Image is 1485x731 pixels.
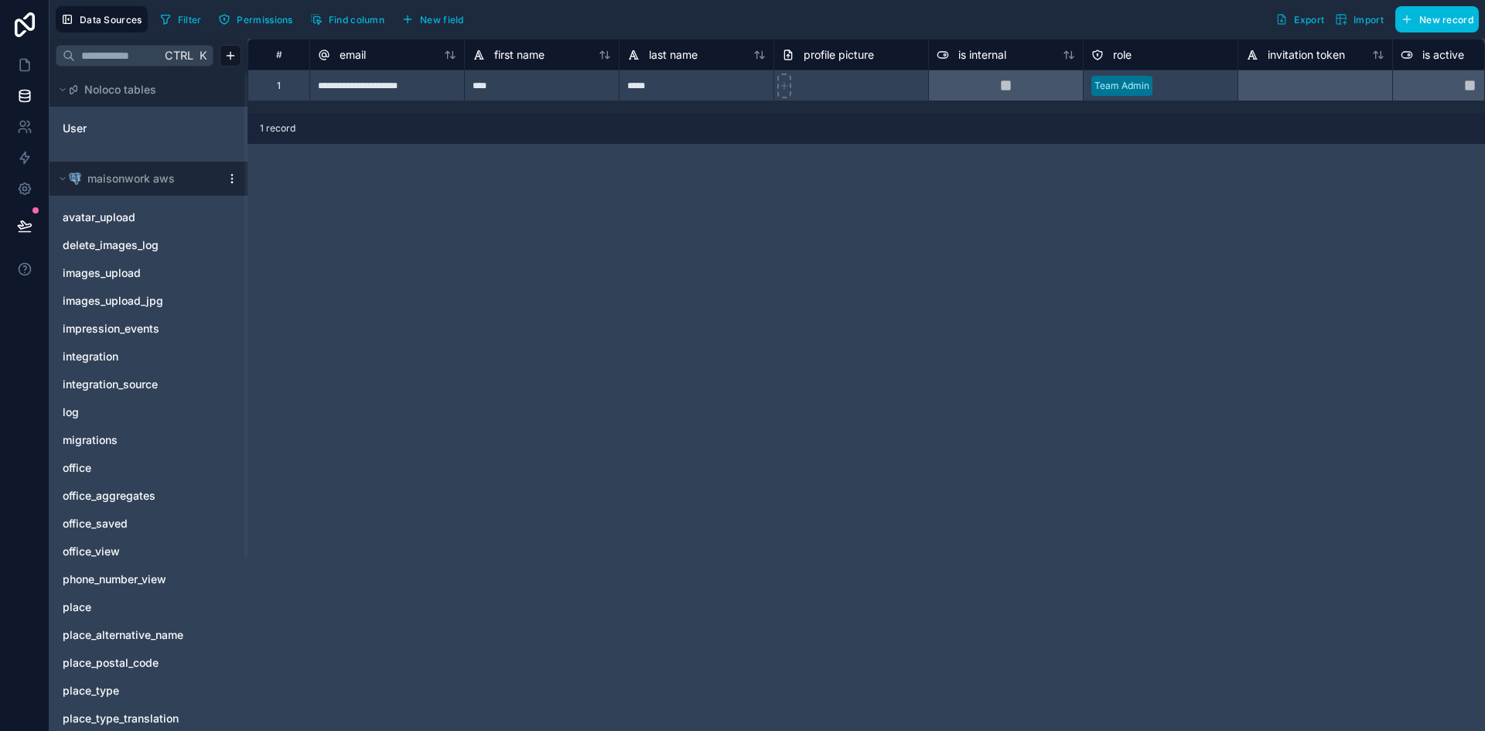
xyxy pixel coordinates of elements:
span: Data Sources [80,14,142,26]
span: first name [494,47,544,63]
div: place_type [56,678,241,703]
span: integration_source [63,377,158,392]
a: office_view [63,544,203,559]
span: log [63,405,79,420]
span: User [63,121,87,136]
a: User [63,121,188,136]
a: phone_number_view [63,572,203,587]
div: office_saved [56,511,241,536]
a: images_upload [63,265,203,281]
a: integration_source [63,377,203,392]
div: delete_images_log [56,233,241,258]
span: Find column [329,14,384,26]
span: role [1113,47,1132,63]
div: office [56,456,241,480]
img: Postgres logo [69,173,81,185]
span: place_type_translation [63,711,179,726]
div: images_upload [56,261,241,285]
button: Export [1270,6,1330,32]
a: integration [63,349,203,364]
div: office_aggregates [56,483,241,508]
span: is active [1422,47,1464,63]
a: migrations [63,432,203,448]
div: integration [56,344,241,369]
button: Permissions [213,8,298,31]
span: Ctrl [163,46,195,65]
div: place_postal_code [56,651,241,675]
a: impression_events [63,321,203,336]
span: maisonwork aws [87,171,175,186]
div: integration_source [56,372,241,397]
span: 1 record [260,122,295,135]
span: place [63,599,91,615]
a: log [63,405,203,420]
button: Import [1330,6,1389,32]
button: Postgres logomaisonwork aws [56,168,220,190]
span: integration [63,349,118,364]
a: office_aggregates [63,488,203,504]
span: delete_images_log [63,237,159,253]
div: 1 [277,80,281,92]
div: impression_events [56,316,241,341]
a: place_type_translation [63,711,203,726]
span: K [197,50,208,61]
a: place_alternative_name [63,627,203,643]
a: place [63,599,203,615]
a: place_postal_code [63,655,203,671]
div: place_type_translation [56,706,241,731]
span: Permissions [237,14,292,26]
span: Import [1354,14,1384,26]
span: place_alternative_name [63,627,183,643]
span: profile picture [804,47,874,63]
span: migrations [63,432,118,448]
button: Filter [154,8,207,31]
button: Data Sources [56,6,148,32]
div: # [260,49,298,60]
div: migrations [56,428,241,453]
span: New record [1419,14,1473,26]
span: office [63,460,91,476]
a: Permissions [213,8,304,31]
span: office_view [63,544,120,559]
span: Export [1294,14,1324,26]
div: office_view [56,539,241,564]
span: impression_events [63,321,159,336]
span: last name [649,47,698,63]
span: email [340,47,366,63]
span: place_type [63,683,119,699]
span: office_aggregates [63,488,155,504]
div: Team Admin [1094,79,1149,93]
span: place_postal_code [63,655,159,671]
div: User [56,116,241,141]
button: New field [396,8,469,31]
span: Noloco tables [84,82,156,97]
span: New field [420,14,464,26]
span: invitation token [1268,47,1345,63]
span: phone_number_view [63,572,166,587]
span: Filter [178,14,202,26]
a: office [63,460,203,476]
a: images_upload_jpg [63,293,203,309]
a: delete_images_log [63,237,203,253]
a: office_saved [63,516,203,531]
a: avatar_upload [63,210,203,225]
button: Noloco tables [56,79,232,101]
div: place [56,595,241,620]
span: is internal [958,47,1006,63]
div: images_upload_jpg [56,289,241,313]
span: images_upload_jpg [63,293,163,309]
a: New record [1389,6,1479,32]
button: New record [1395,6,1479,32]
div: phone_number_view [56,567,241,592]
span: avatar_upload [63,210,135,225]
div: avatar_upload [56,205,241,230]
div: log [56,400,241,425]
a: place_type [63,683,203,699]
span: images_upload [63,265,141,281]
span: office_saved [63,516,128,531]
button: Find column [305,8,390,31]
div: place_alternative_name [56,623,241,647]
